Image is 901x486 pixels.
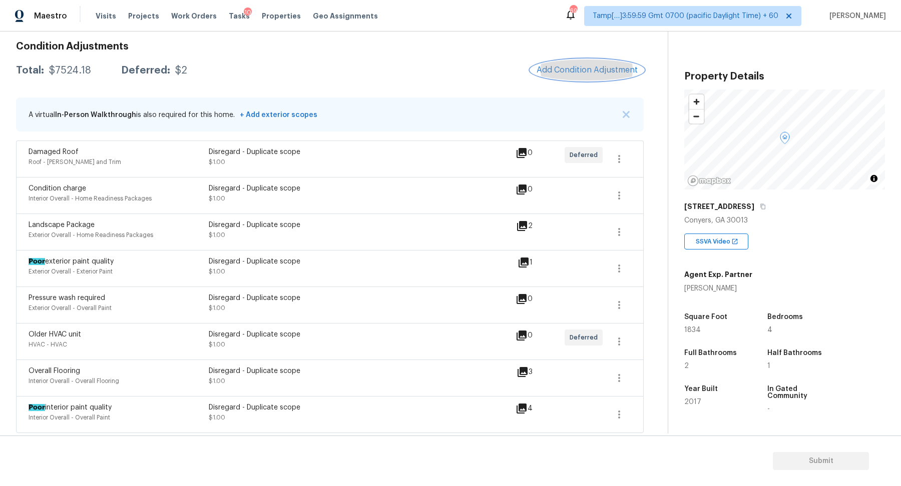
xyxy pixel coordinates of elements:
[868,172,880,184] button: Toggle attribution
[209,329,389,339] div: Disregard - Duplicate scope
[209,195,225,201] span: $1.00
[209,268,225,274] span: $1.00
[209,183,389,193] div: Disregard - Duplicate scope
[684,349,737,356] h5: Full Bathrooms
[593,11,778,21] span: Tamp[…]3:59:59 Gmt 0700 (pacific Daylight Time) + 60
[209,159,225,165] span: $1.00
[209,305,225,311] span: $1.00
[29,294,105,301] span: Pressure wash required
[684,215,885,225] div: Conyers, GA 30013
[209,232,225,238] span: $1.00
[96,11,116,21] span: Visits
[767,362,770,369] span: 1
[684,398,701,405] span: 2017
[684,385,718,392] h5: Year Built
[623,111,630,118] img: X Button Icon
[516,220,565,232] div: 2
[29,185,86,192] span: Condition charge
[16,41,644,51] h3: Condition Adjustments
[209,366,389,376] div: Disregard - Duplicate scope
[229,12,250,19] span: Tasks
[313,11,378,21] span: Geo Assignments
[767,326,772,333] span: 4
[684,326,701,333] span: 1834
[516,183,565,195] div: 0
[684,233,748,249] div: SSVA Video
[209,256,389,266] div: Disregard - Duplicate scope
[29,305,112,311] span: Exterior Overall - Overall Paint
[209,293,389,303] div: Disregard - Duplicate scope
[209,378,225,384] span: $1.00
[29,148,79,155] span: Damaged Roof
[29,159,121,165] span: Roof - [PERSON_NAME] and Trim
[689,109,704,123] button: Zoom out
[570,332,602,342] span: Deferred
[767,385,831,399] h5: In Gated Community
[825,11,886,21] span: [PERSON_NAME]
[531,59,644,80] button: Add Condition Adjustment
[517,366,565,378] div: 3
[262,11,301,21] span: Properties
[516,293,565,305] div: 0
[516,329,565,341] div: 0
[684,201,754,211] h5: [STREET_ADDRESS]
[684,269,752,279] h5: Agent Exp. Partner
[244,7,252,17] div: 10
[29,378,119,384] span: Interior Overall - Overall Flooring
[731,238,738,245] img: Open In New Icon
[29,331,81,338] span: Older HVAC unit
[209,341,225,347] span: $1.00
[49,65,91,75] div: $7524.18
[29,414,110,420] span: Interior Overall - Overall Paint
[780,132,790,147] div: Map marker
[209,147,389,157] div: Disregard - Duplicate scope
[684,71,885,81] h3: Property Details
[29,341,67,347] span: HVAC - HVAC
[209,402,389,412] div: Disregard - Duplicate scope
[29,110,317,120] p: A virtual is also required for this home.
[537,65,638,74] span: Add Condition Adjustment
[29,195,152,201] span: Interior Overall - Home Readiness Packages
[209,220,389,230] div: Disregard - Duplicate scope
[767,349,822,356] h5: Half Bathrooms
[29,232,153,238] span: Exterior Overall - Home Readiness Packages
[767,405,770,412] span: -
[696,236,734,246] span: SSVA Video
[55,111,136,118] span: In-Person Walkthrough
[758,202,767,211] button: Copy Address
[684,89,885,189] canvas: Map
[871,173,877,184] span: Toggle attribution
[29,268,113,274] span: Exterior Overall - Exterior Paint
[29,404,112,411] span: interior paint quality
[29,404,45,411] ah_el_jm_1744356682685: Poor
[29,221,95,228] span: Landscape Package
[684,283,752,293] div: [PERSON_NAME]
[684,313,727,320] h5: Square Foot
[29,258,114,265] span: exterior paint quality
[175,65,187,75] div: $2
[171,11,217,21] span: Work Orders
[684,362,689,369] span: 2
[621,109,631,119] button: X Button Icon
[570,150,602,160] span: Deferred
[34,11,67,21] span: Maestro
[689,109,704,123] span: Zoom out
[128,11,159,21] span: Projects
[16,65,44,75] div: Total:
[516,402,565,414] div: 4
[121,65,170,75] div: Deferred:
[687,175,731,186] a: Mapbox homepage
[767,313,803,320] h5: Bedrooms
[689,94,704,109] button: Zoom in
[570,6,577,16] div: 695
[29,258,45,265] ah_el_jm_1744356682685: Poor
[29,367,80,374] span: Overall Flooring
[237,111,317,118] span: + Add exterior scopes
[516,147,565,159] div: 0
[209,414,225,420] span: $1.00
[518,256,565,268] div: 1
